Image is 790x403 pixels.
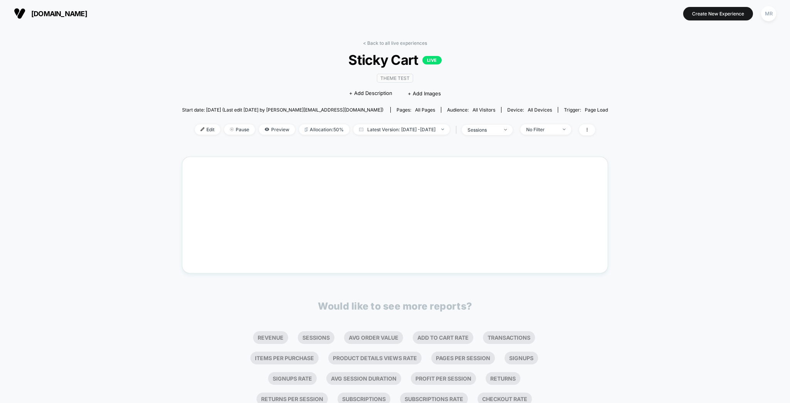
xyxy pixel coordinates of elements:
[468,127,498,133] div: sessions
[431,352,495,364] li: Pages Per Session
[203,52,586,68] span: Sticky Cart
[230,127,234,131] img: end
[14,8,25,19] img: Visually logo
[411,372,476,385] li: Profit Per Session
[761,6,776,21] div: MR
[299,124,349,135] span: Allocation: 50%
[31,10,87,18] span: [DOMAIN_NAME]
[454,124,462,135] span: |
[564,107,608,113] div: Trigger:
[377,74,413,83] span: Theme Test
[359,127,363,131] img: calendar
[328,352,422,364] li: Product Details Views Rate
[182,107,383,113] span: Start date: [DATE] (Last edit [DATE] by [PERSON_NAME][EMAIL_ADDRESS][DOMAIN_NAME])
[501,107,558,113] span: Device:
[447,107,495,113] div: Audience:
[363,40,427,46] a: < Back to all live experiences
[683,7,753,20] button: Create New Experience
[526,127,557,132] div: No Filter
[483,331,535,344] li: Transactions
[505,352,538,364] li: Signups
[759,6,778,22] button: MR
[250,352,319,364] li: Items Per Purchase
[344,331,403,344] li: Avg Order Value
[441,129,444,130] img: end
[528,107,552,113] span: all devices
[326,372,401,385] li: Avg Session Duration
[422,56,442,64] p: LIVE
[298,331,334,344] li: Sessions
[563,129,565,130] img: end
[268,372,317,385] li: Signups Rate
[253,331,288,344] li: Revenue
[408,90,441,97] span: + Add Images
[12,7,89,20] button: [DOMAIN_NAME]
[415,107,435,113] span: all pages
[201,127,204,131] img: edit
[486,372,520,385] li: Returns
[353,124,450,135] span: Latest Version: [DATE] - [DATE]
[397,107,435,113] div: Pages:
[349,90,392,97] span: + Add Description
[224,124,255,135] span: Pause
[504,129,507,130] img: end
[585,107,608,113] span: Page Load
[473,107,495,113] span: All Visitors
[259,124,295,135] span: Preview
[305,127,308,132] img: rebalance
[413,331,473,344] li: Add To Cart Rate
[195,124,220,135] span: Edit
[318,300,472,312] p: Would like to see more reports?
